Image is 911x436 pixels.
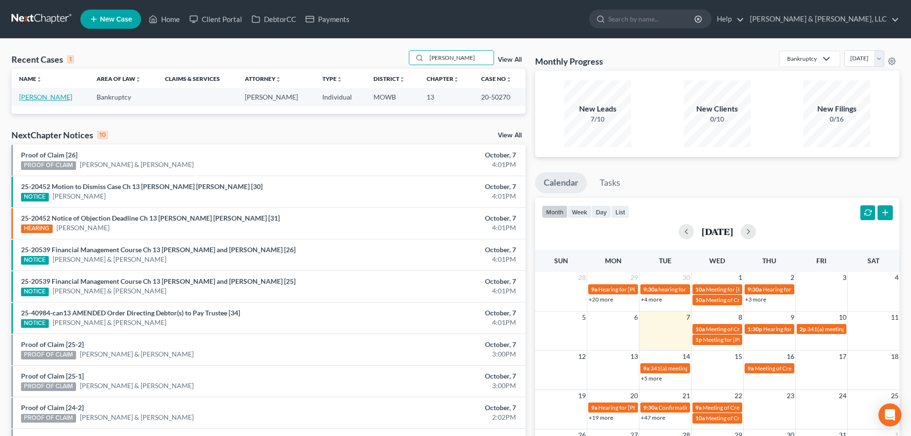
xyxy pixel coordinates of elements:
[838,351,847,362] span: 17
[659,404,768,411] span: Confirmation Hearing for [PERSON_NAME]
[11,129,108,141] div: NextChapter Notices
[747,325,762,333] span: 1:30p
[21,403,84,412] a: Proof of Claim [24-2]
[894,272,900,283] span: 4
[357,255,516,264] div: 4:01PM
[706,286,832,293] span: Meeting for [PERSON_NAME] & [PERSON_NAME]
[67,55,74,64] div: 1
[144,11,185,28] a: Home
[706,296,812,303] span: Meeting of Creditors for [PERSON_NAME]
[800,325,806,333] span: 2p
[816,257,826,265] span: Fri
[135,77,141,82] i: unfold_more
[21,256,49,265] div: NOTICE
[592,205,611,218] button: day
[80,349,194,359] a: [PERSON_NAME] & [PERSON_NAME]
[605,257,622,265] span: Mon
[684,103,751,114] div: New Clients
[878,403,901,426] div: Open Intercom Messenger
[747,286,762,293] span: 9:30a
[357,340,516,349] div: October, 7
[681,390,691,402] span: 21
[21,319,49,328] div: NOTICE
[787,55,817,63] div: Bankruptcy
[337,77,342,82] i: unfold_more
[21,193,49,201] div: NOTICE
[745,296,766,303] a: +3 more
[790,312,795,323] span: 9
[237,88,315,106] td: [PERSON_NAME]
[712,11,744,28] a: Help
[357,245,516,255] div: October, 7
[56,223,110,233] a: [PERSON_NAME]
[695,325,705,333] span: 10a
[633,312,639,323] span: 6
[890,312,900,323] span: 11
[737,272,743,283] span: 1
[564,103,631,114] div: New Leads
[695,336,702,343] span: 1p
[659,257,671,265] span: Tue
[790,272,795,283] span: 2
[97,131,108,139] div: 10
[589,296,613,303] a: +20 more
[890,390,900,402] span: 25
[53,255,166,264] a: [PERSON_NAME] & [PERSON_NAME]
[506,77,512,82] i: unfold_more
[535,56,603,67] h3: Monthly Progress
[807,325,900,333] span: 341(a) meeting for [PERSON_NAME]
[89,88,157,106] td: Bankruptcy
[763,325,838,333] span: Hearing for [PERSON_NAME]
[275,77,281,82] i: unfold_more
[11,54,74,65] div: Recent Cases
[419,88,473,106] td: 13
[591,404,597,411] span: 9a
[577,390,587,402] span: 19
[366,88,419,106] td: MOWB
[591,172,629,193] a: Tasks
[641,414,665,421] a: +47 more
[21,414,76,423] div: PROOF OF CLAIM
[745,11,899,28] a: [PERSON_NAME] & [PERSON_NAME], LLC
[803,114,870,124] div: 0/16
[643,365,649,372] span: 9a
[629,390,639,402] span: 20
[641,296,662,303] a: +4 more
[695,286,705,293] span: 10a
[373,75,405,82] a: Districtunfold_more
[629,351,639,362] span: 13
[581,312,587,323] span: 5
[357,182,516,191] div: October, 7
[247,11,301,28] a: DebtorCC
[357,308,516,318] div: October, 7
[762,257,776,265] span: Thu
[322,75,342,82] a: Typeunfold_more
[245,75,281,82] a: Attorneyunfold_more
[702,226,733,236] h2: [DATE]
[301,11,354,28] a: Payments
[577,272,587,283] span: 28
[867,257,879,265] span: Sat
[21,182,263,190] a: 25-20452 Motion to Dismiss Case Ch 13 [PERSON_NAME] [PERSON_NAME] [30]
[695,414,705,422] span: 10a
[21,277,296,285] a: 25-20539 Financial Management Course Ch 13 [PERSON_NAME] and [PERSON_NAME] [25]
[315,88,366,106] td: Individual
[453,77,459,82] i: unfold_more
[734,351,743,362] span: 15
[838,390,847,402] span: 24
[100,16,132,23] span: New Case
[427,51,494,65] input: Search by name...
[357,371,516,381] div: October, 7
[890,351,900,362] span: 18
[703,336,778,343] span: Meeting for [PERSON_NAME]
[21,382,76,391] div: PROOF OF CLAIM
[399,77,405,82] i: unfold_more
[21,288,49,296] div: NOTICE
[564,114,631,124] div: 7/10
[542,205,568,218] button: month
[21,214,280,222] a: 25-20452 Notice of Objection Deadline Ch 13 [PERSON_NAME] [PERSON_NAME] [31]
[80,160,194,169] a: [PERSON_NAME] & [PERSON_NAME]
[643,404,658,411] span: 9:30a
[21,340,84,348] a: Proof of Claim [25-2]
[659,286,783,293] span: hearing for [PERSON_NAME] & [PERSON_NAME]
